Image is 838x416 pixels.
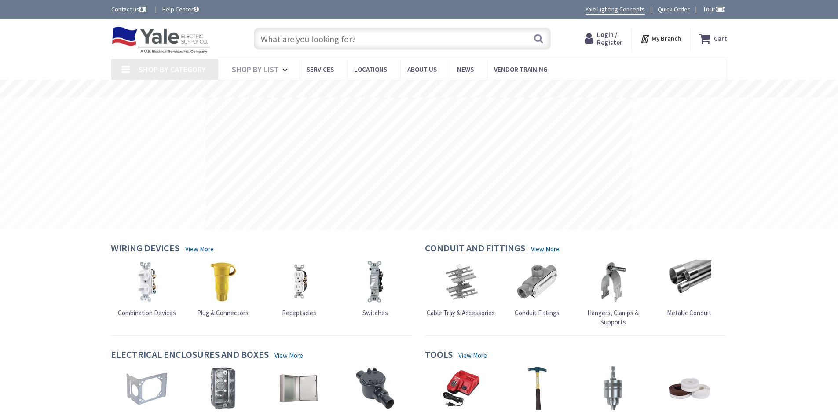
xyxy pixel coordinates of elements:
span: Shop By Category [139,64,206,74]
img: Box Hardware & Accessories [125,366,169,410]
img: Combination Devices [125,260,169,304]
a: Cable Tray & Accessories Cable Tray & Accessories [427,260,495,317]
h4: Wiring Devices [111,243,179,255]
span: News [457,65,474,74]
img: Conduit Fittings [515,260,559,304]
a: Login / Register [585,31,622,47]
span: Conduit Fittings [515,309,560,317]
a: Switches Switches [353,260,397,317]
h4: Electrical Enclosures and Boxes [111,349,269,362]
h4: Conduit and Fittings [425,243,525,255]
strong: Cart [714,31,727,47]
a: View More [531,244,560,254]
span: Switches [362,309,388,317]
span: About Us [407,65,437,74]
img: Enclosures & Cabinets [277,366,321,410]
span: Login / Register [597,30,622,47]
input: What are you looking for? [254,28,551,50]
span: Cable Tray & Accessories [427,309,495,317]
img: Hand Tools [515,366,559,410]
span: Tour [703,5,725,13]
img: Receptacles [277,260,321,304]
span: Locations [354,65,387,74]
strong: My Branch [651,34,681,43]
a: Receptacles Receptacles [277,260,321,317]
span: Receptacles [282,309,316,317]
a: Metallic Conduit Metallic Conduit [667,260,711,317]
a: View More [185,244,214,254]
img: Batteries & Chargers [439,366,483,410]
img: Hangers, Clamps & Supports [591,260,635,304]
span: Shop By List [232,64,279,74]
a: Conduit Fittings Conduit Fittings [515,260,560,317]
span: Plug & Connectors [197,309,249,317]
h4: Tools [425,349,453,362]
span: Metallic Conduit [667,309,711,317]
img: Metallic Conduit [667,260,711,304]
a: Cart [699,31,727,47]
img: Device Boxes [201,366,245,410]
a: View More [458,351,487,360]
a: View More [274,351,303,360]
span: Combination Devices [118,309,176,317]
img: Cable Tray & Accessories [439,260,483,304]
a: Plug & Connectors Plug & Connectors [197,260,249,317]
span: Vendor Training [494,65,548,74]
a: Combination Devices Combination Devices [118,260,176,317]
span: Services [307,65,334,74]
img: Plug & Connectors [201,260,245,304]
img: Tool Attachments & Accessories [591,366,635,410]
a: Hangers, Clamps & Supports Hangers, Clamps & Supports [577,260,649,327]
div: My Branch [640,31,681,47]
a: Quick Order [658,5,690,14]
a: Help Center [162,5,199,14]
img: Explosion-Proof Boxes & Accessories [353,366,397,410]
img: Adhesive, Sealant & Tapes [667,366,711,410]
img: Switches [353,260,397,304]
span: Hangers, Clamps & Supports [587,309,639,326]
img: Yale Electric Supply Co. [111,26,211,54]
a: Contact us [111,5,148,14]
a: Yale Lighting Concepts [586,5,645,15]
